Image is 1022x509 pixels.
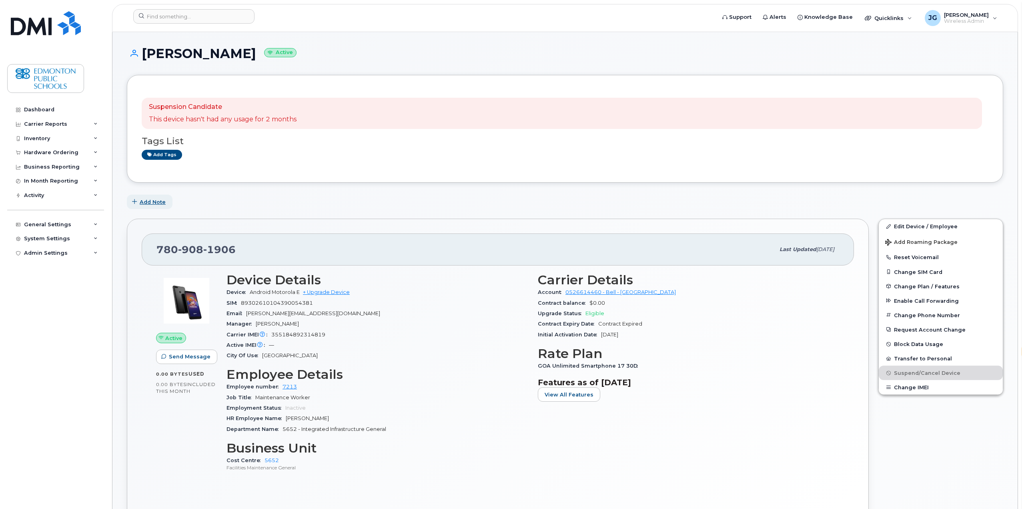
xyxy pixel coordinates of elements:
span: [PERSON_NAME] [256,321,299,327]
a: 7213 [283,384,297,390]
span: Enable Call Forwarding [894,298,959,304]
span: [DATE] [816,246,834,252]
p: This device hasn't had any usage for 2 months [149,115,297,124]
img: image20231002-3703462-nvar5v.jpeg [162,277,210,325]
a: 5652 [265,457,279,463]
span: Initial Activation Date [538,332,601,338]
a: 0526614460 - Bell - [GEOGRAPHIC_DATA] [565,289,676,295]
span: HR Employee Name [226,415,286,421]
button: Enable Call Forwarding [879,294,1003,308]
span: Eligible [585,310,604,316]
span: Device [226,289,250,295]
span: 1906 [203,243,236,256]
button: Send Message [156,350,217,364]
p: Suspension Candidate [149,103,297,112]
span: included this month [156,381,216,394]
span: [PERSON_NAME][EMAIL_ADDRESS][DOMAIN_NAME] [246,310,380,316]
button: Change Plan / Features [879,279,1003,294]
button: Change SIM Card [879,265,1003,279]
span: Active [165,334,182,342]
button: Request Account Change [879,322,1003,337]
span: Inactive [285,405,306,411]
a: Add tags [142,150,182,160]
span: 908 [178,243,203,256]
span: Change Plan / Features [894,283,960,289]
span: $0.00 [589,300,605,306]
span: Job Title [226,394,255,400]
span: Account [538,289,565,295]
button: Block Data Usage [879,337,1003,351]
button: Suspend/Cancel Device [879,366,1003,380]
h3: Features as of [DATE] [538,378,840,387]
h3: Tags List [142,136,988,146]
button: Reset Voicemail [879,250,1003,264]
span: 780 [156,243,236,256]
span: Last updated [780,246,816,252]
span: Active IMEI [226,342,269,348]
span: Upgrade Status [538,310,585,316]
h3: Device Details [226,273,528,287]
span: Employment Status [226,405,285,411]
button: Add Note [127,195,172,209]
span: Add Roaming Package [885,239,958,247]
span: SIM [226,300,241,306]
span: Email [226,310,246,316]
small: Active [264,48,297,57]
span: — [269,342,274,348]
span: View All Features [545,391,593,398]
span: Employee number [226,384,283,390]
span: Android Motorola E [250,289,300,295]
h3: Rate Plan [538,346,840,361]
span: 5652 - Integrated Infrastructure General [283,426,386,432]
span: Add Note [140,198,166,206]
p: Facilities Maintenance General [226,464,528,471]
span: [DATE] [601,332,618,338]
button: Add Roaming Package [879,233,1003,250]
span: Contract Expiry Date [538,321,598,327]
span: GOA Unlimited Smartphone 17 30D [538,363,642,369]
button: Transfer to Personal [879,351,1003,366]
span: 0.00 Bytes [156,382,186,387]
span: Maintenance Worker [255,394,310,400]
span: City Of Use [226,352,262,358]
span: Manager [226,321,256,327]
span: 355184892314819 [271,332,325,338]
span: used [188,371,204,377]
span: [PERSON_NAME] [286,415,329,421]
h3: Carrier Details [538,273,840,287]
span: Suspend/Cancel Device [894,370,960,376]
span: 89302610104390054381 [241,300,313,306]
span: Contract balance [538,300,589,306]
a: Edit Device / Employee [879,219,1003,233]
span: Carrier IMEI [226,332,271,338]
h3: Business Unit [226,441,528,455]
h1: [PERSON_NAME] [127,46,1003,60]
span: [GEOGRAPHIC_DATA] [262,352,318,358]
button: View All Features [538,387,600,402]
span: Contract Expired [598,321,642,327]
a: + Upgrade Device [303,289,350,295]
span: Cost Centre [226,457,265,463]
span: Department Name [226,426,283,432]
h3: Employee Details [226,367,528,382]
span: Send Message [169,353,210,360]
button: Change IMEI [879,380,1003,394]
button: Change Phone Number [879,308,1003,322]
span: 0.00 Bytes [156,371,188,377]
